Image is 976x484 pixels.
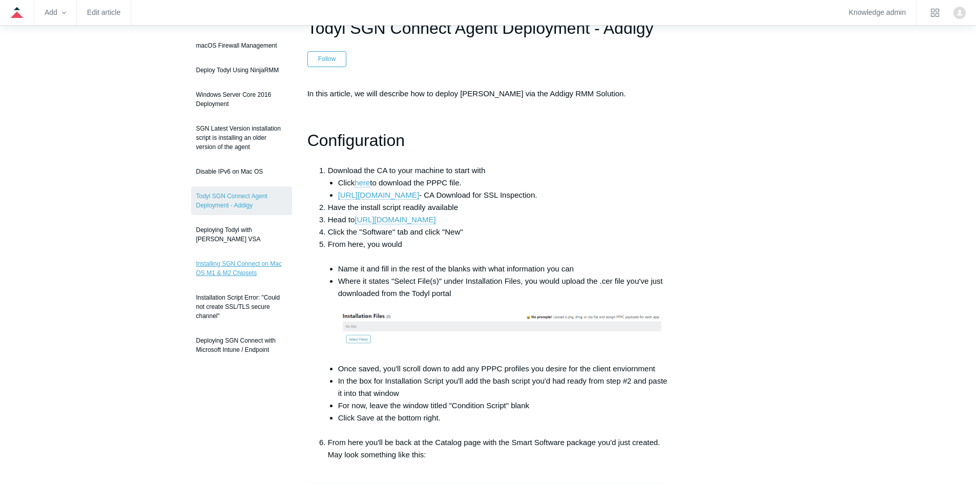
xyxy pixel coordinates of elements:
[953,7,966,19] img: user avatar
[191,60,292,80] a: Deploy Todyl Using NinjaRMM
[191,36,292,55] a: macOS Firewall Management
[338,363,669,375] li: Once saved, you'll scroll down to add any PPPC profiles you desire for the client enviornment
[191,254,292,283] a: Installing SGN Connect on Mac OS M1 & M2 Chipsets
[328,226,669,238] li: Click the "Software" tab and click "New"
[338,263,669,275] li: Name it and fill in the rest of the blanks with what information you can
[328,201,669,214] li: Have the install script readily available
[191,186,292,215] a: Todyl SGN Connect Agent Deployment - Addigy
[338,412,669,436] li: Click Save at the bottom right.
[191,119,292,157] a: SGN Latest Version installation script is installing an older version of the agent
[338,375,669,399] li: In the box for Installation Script you'll add the bash script you'd had ready from step #2 and pa...
[338,191,419,200] a: [URL][DOMAIN_NAME]
[87,10,120,15] a: Edit article
[191,288,292,326] a: Installation Script Error: "Could not create SSL/TLS secure channel"
[307,128,669,154] h1: Configuration
[328,164,669,201] li: Download the CA to your machine to start with
[45,10,66,15] zd-hc-trigger: Add
[191,162,292,181] a: Disable IPv6 on Mac OS
[191,331,292,360] a: Deploying SGN Connect with Microsoft Intune / Endpoint
[338,189,669,201] li: - CA Download for SSL Inspection.
[328,436,669,473] li: From here you'll be back at the Catalog page with the Smart Software package you'd just created. ...
[338,399,669,412] li: For now, leave the window titled "Condition Script" blank
[307,16,669,40] h1: Todyl SGN Connect Agent Deployment - Addigy
[328,238,669,436] li: From here, you would
[338,275,669,363] li: Where it states "Select File(s)" under Installation Files, you would upload the .cer file you've ...
[191,85,292,114] a: Windows Server Core 2016 Deployment
[849,10,906,15] a: Knowledge admin
[328,214,669,226] li: Head to
[338,177,669,189] li: Click to download the PPPC file.
[355,178,370,187] a: here
[191,220,292,249] a: Deploying Todyl with [PERSON_NAME] VSA
[355,215,435,224] a: [URL][DOMAIN_NAME]
[307,88,669,100] p: In this article, we will describe how to deploy [PERSON_NAME] via the Addigy RMM Solution.
[953,7,966,19] zd-hc-trigger: Click your profile icon to open the profile menu
[307,51,347,67] button: Follow Article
